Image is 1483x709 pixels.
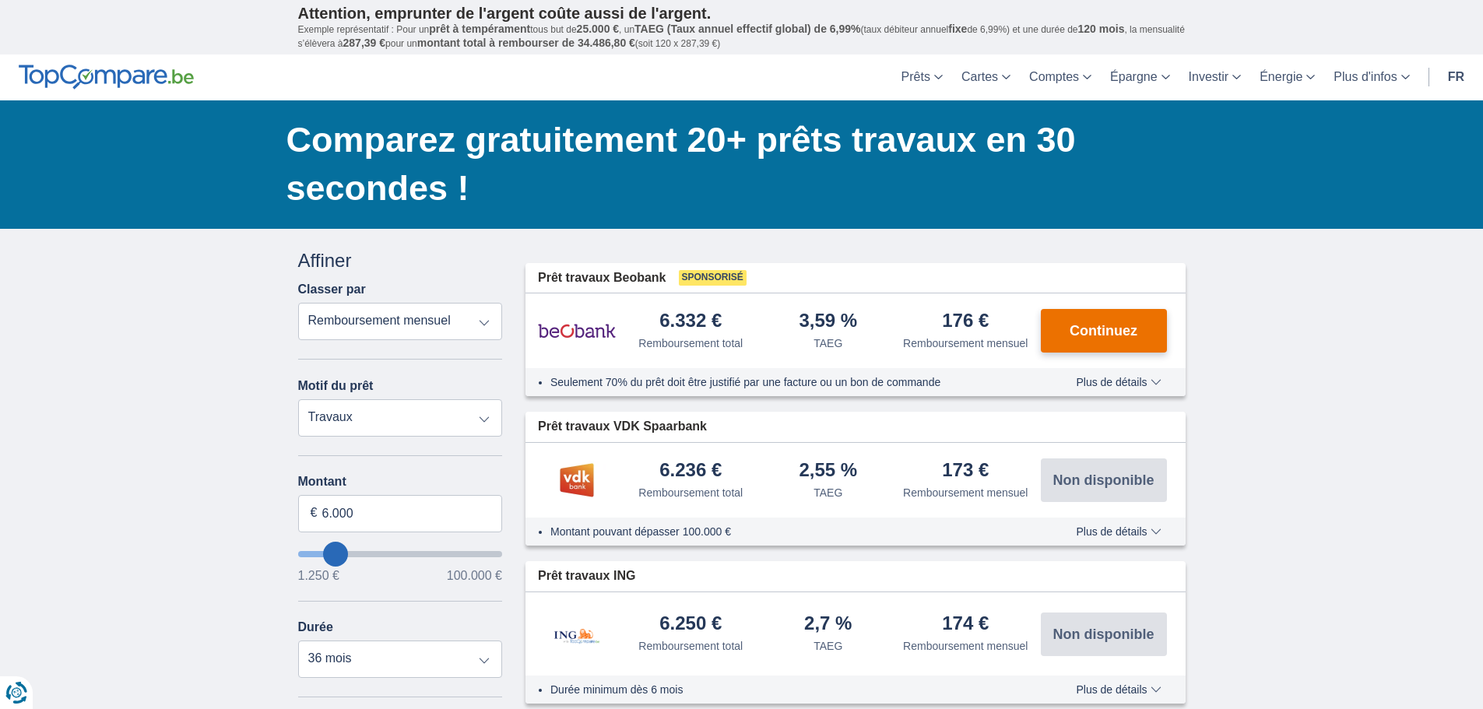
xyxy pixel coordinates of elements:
[19,65,194,90] img: TopCompare
[659,311,722,332] div: 6.332 €
[538,608,616,660] img: pret personnel ING
[550,374,1031,390] li: Seulement 70% du prêt doit être justifié par une facture ou un bon de commande
[634,23,860,35] span: TAEG (Taux annuel effectif global) de 6,99%
[298,379,374,393] label: Motif du prêt
[1076,377,1161,388] span: Plus de détails
[814,485,842,500] div: TAEG
[298,247,503,274] div: Affiner
[892,54,952,100] a: Prêts
[577,23,620,35] span: 25.000 €
[942,461,989,482] div: 173 €
[814,335,842,351] div: TAEG
[1041,612,1167,656] button: Non disponible
[1179,54,1251,100] a: Investir
[538,311,616,350] img: pret personnel Beobank
[1439,54,1474,100] a: fr
[429,23,530,35] span: prêt à tempérament
[659,461,722,482] div: 6.236 €
[286,116,1186,212] h1: Comparez gratuitement 20+ prêts travaux en 30 secondes !
[1076,684,1161,695] span: Plus de détails
[638,638,743,654] div: Remboursement total
[799,461,857,482] div: 2,55 %
[1070,324,1137,338] span: Continuez
[1076,526,1161,537] span: Plus de détails
[1064,376,1172,388] button: Plus de détails
[1053,627,1154,641] span: Non disponible
[1078,23,1125,35] span: 120 mois
[298,4,1186,23] p: Attention, emprunter de l'argent coûte aussi de l'argent.
[638,335,743,351] div: Remboursement total
[550,682,1031,697] li: Durée minimum dès 6 mois
[942,311,989,332] div: 176 €
[538,567,635,585] span: Prêt travaux ING
[298,23,1186,51] p: Exemple représentatif : Pour un tous but de , un (taux débiteur annuel de 6,99%) et une durée de ...
[1064,525,1172,538] button: Plus de détails
[311,504,318,522] span: €
[814,638,842,654] div: TAEG
[903,638,1028,654] div: Remboursement mensuel
[799,311,857,332] div: 3,59 %
[804,614,852,635] div: 2,7 %
[948,23,967,35] span: fixe
[298,551,503,557] input: wantToBorrow
[298,570,339,582] span: 1.250 €
[417,37,635,49] span: montant total à rembourser de 34.486,80 €
[538,461,616,500] img: pret personnel VDK bank
[1041,309,1167,353] button: Continuez
[550,524,1031,539] li: Montant pouvant dépasser 100.000 €
[298,620,333,634] label: Durée
[679,270,747,286] span: Sponsorisé
[538,269,666,287] span: Prêt travaux Beobank
[538,418,707,436] span: Prêt travaux VDK Spaarbank
[659,614,722,635] div: 6.250 €
[298,475,503,489] label: Montant
[942,614,989,635] div: 174 €
[1053,473,1154,487] span: Non disponible
[447,570,502,582] span: 100.000 €
[1101,54,1179,100] a: Épargne
[1324,54,1418,100] a: Plus d'infos
[952,54,1020,100] a: Cartes
[1020,54,1101,100] a: Comptes
[903,485,1028,500] div: Remboursement mensuel
[298,283,366,297] label: Classer par
[343,37,386,49] span: 287,39 €
[638,485,743,500] div: Remboursement total
[1041,458,1167,502] button: Non disponible
[903,335,1028,351] div: Remboursement mensuel
[1250,54,1324,100] a: Énergie
[1064,683,1172,696] button: Plus de détails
